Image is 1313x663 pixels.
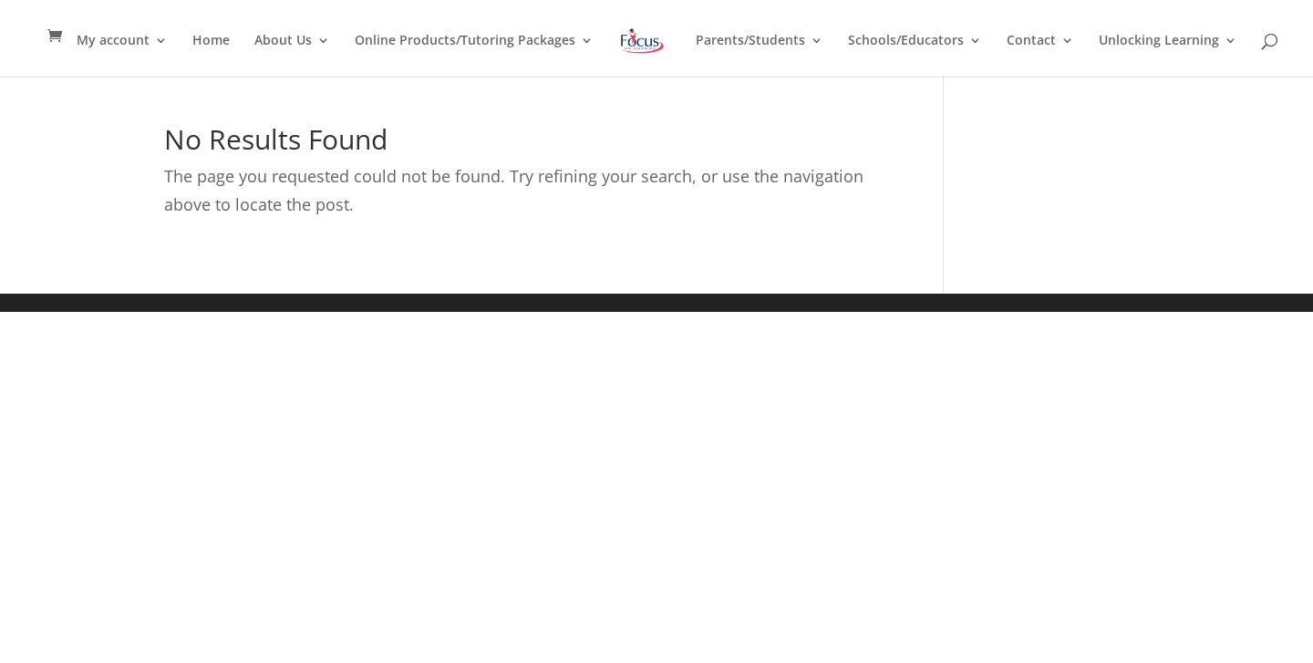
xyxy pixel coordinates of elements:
[164,162,889,218] p: The page you requested could not be found. Try refining your search, or use the navigation above ...
[192,34,230,77] a: Home
[1007,34,1074,77] a: Contact
[164,126,889,162] h1: No Results Found
[696,34,823,77] a: Parents/Students
[254,34,330,77] a: About Us
[618,25,666,57] img: Focus on Learning
[1099,34,1237,77] a: Unlocking Learning
[355,34,594,77] a: Online Products/Tutoring Packages
[77,34,168,77] a: My account
[848,34,982,77] a: Schools/Educators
